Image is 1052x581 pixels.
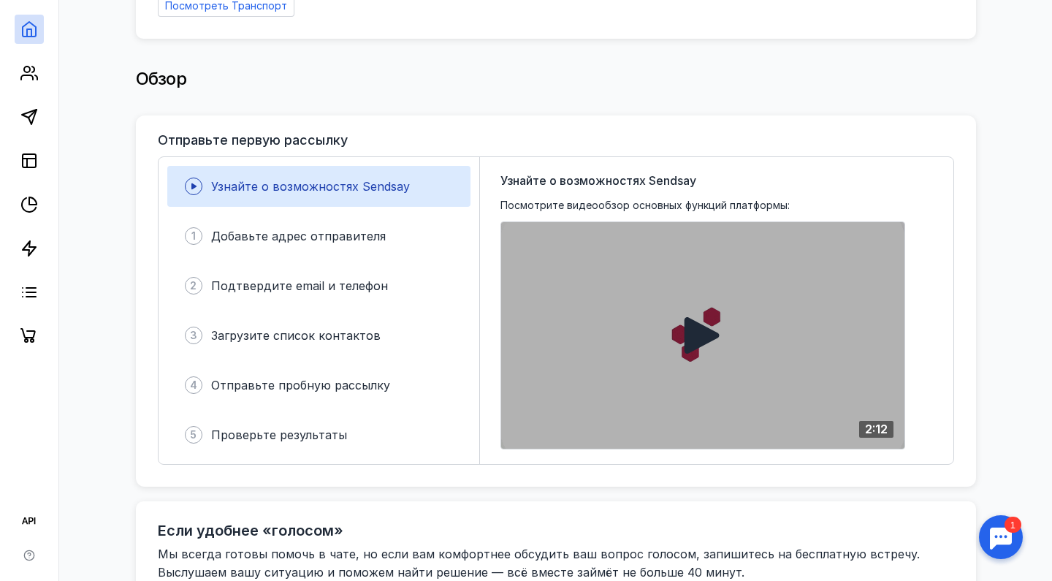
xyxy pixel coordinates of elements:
[158,547,923,580] span: Мы всегда готовы помочь в чате, но если вам комфортнее обсудить ваш вопрос голосом, запишитесь на...
[859,421,893,438] div: 2:12
[190,328,197,343] span: 3
[33,9,50,25] div: 1
[158,522,343,539] h2: Если удобнее «голосом»
[211,378,390,392] span: Отправьте пробную рассылку
[211,179,410,194] span: Узнайте о возможностях Sendsay
[211,229,386,243] span: Добавьте адрес отправителя
[211,278,388,293] span: Подтвердите email и телефон
[190,428,197,442] span: 5
[158,133,348,148] h3: Отправьте первую рассылку
[500,198,790,213] span: Посмотрите видеообзор основных функций платформы:
[191,229,196,243] span: 1
[211,328,381,343] span: Загрузите список контактов
[190,278,197,293] span: 2
[211,428,347,442] span: Проверьте результаты
[500,172,696,189] span: Узнайте о возможностях Sendsay
[136,68,187,89] span: Обзор
[190,378,197,392] span: 4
